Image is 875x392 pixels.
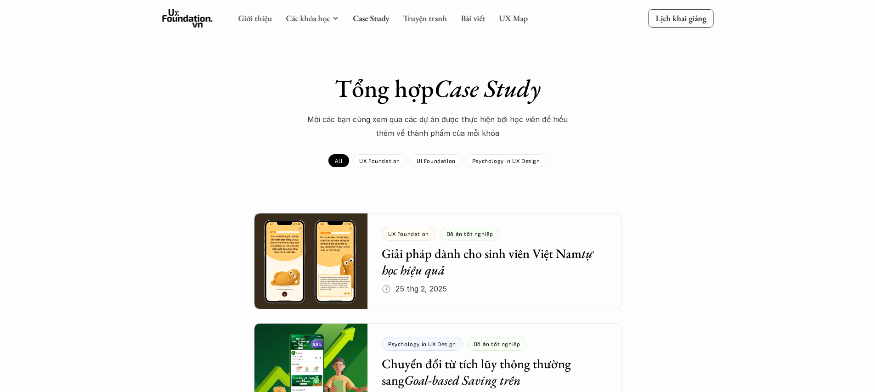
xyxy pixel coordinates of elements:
[648,9,713,27] a: Lịch khai giảng
[461,13,485,23] a: Bài viết
[403,13,447,23] a: Truyện tranh
[335,157,343,164] p: All
[655,13,706,23] p: Lịch khai giảng
[472,157,540,164] p: Psychology in UX Design
[286,13,330,23] a: Các khóa học
[359,157,400,164] p: UX Foundation
[353,13,389,23] a: Case Study
[499,13,528,23] a: UX Map
[300,112,576,140] p: Mời các bạn cùng xem qua các dự án được thực hiện bới học viên để hiểu thêm về thành phẩm của mỗi...
[434,72,541,104] em: Case Study
[238,13,272,23] a: Giới thiệu
[254,213,621,309] a: Giải pháp dành cho sinh viên Việt Namtự học hiệu quả🕔 25 thg 2, 2025
[277,73,598,103] h1: Tổng hợp
[417,157,456,164] p: UI Foundation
